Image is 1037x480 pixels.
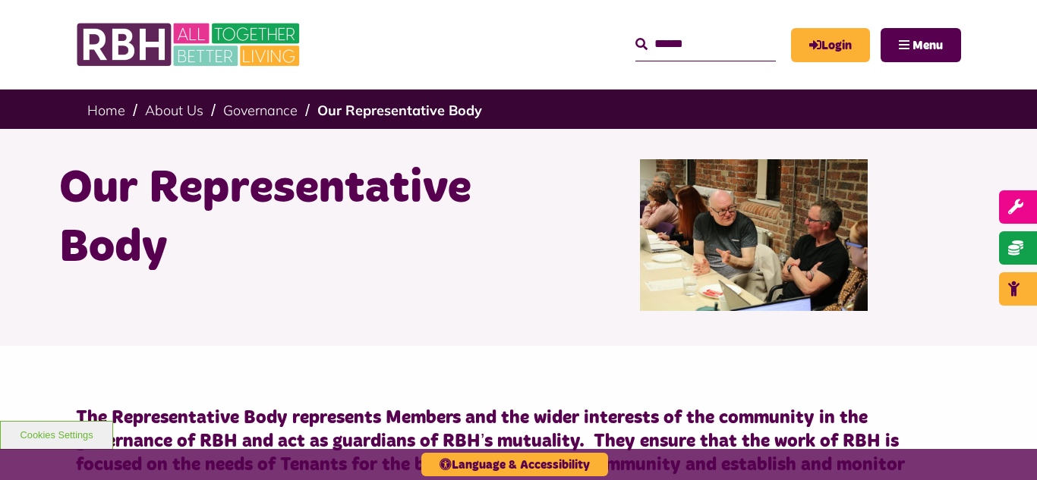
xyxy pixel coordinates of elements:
img: RBH [76,15,304,74]
h1: Our Representative Body [59,159,507,278]
a: Home [87,102,125,119]
a: Governance [223,102,298,119]
button: Language & Accessibility [421,453,608,476]
input: Search [635,28,776,61]
a: Our Representative Body [317,102,482,119]
img: Rep Body [640,159,868,311]
button: Navigation [881,28,961,62]
a: About Us [145,102,203,119]
span: Menu [912,39,943,52]
a: MyRBH [791,28,870,62]
iframe: Netcall Web Assistant for live chat [969,412,1037,480]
